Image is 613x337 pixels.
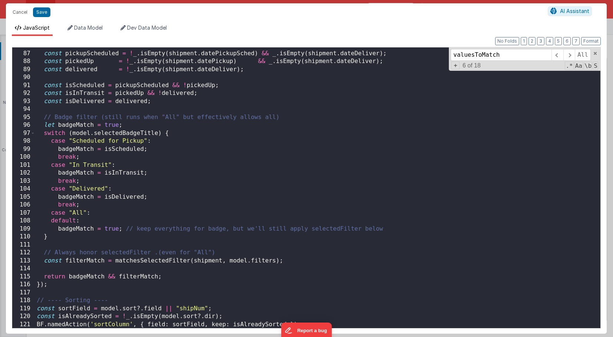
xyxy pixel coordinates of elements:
[12,82,35,90] div: 91
[451,49,551,61] input: Search for
[555,37,562,45] button: 5
[563,37,571,45] button: 6
[574,62,583,70] span: CaseSensitive Search
[12,209,35,217] div: 107
[12,66,35,74] div: 89
[12,225,35,233] div: 109
[12,249,35,257] div: 112
[12,169,35,177] div: 102
[548,6,592,16] button: AI Assistant
[12,265,35,273] div: 114
[12,313,35,321] div: 120
[12,241,35,249] div: 111
[12,161,35,169] div: 101
[12,257,35,265] div: 113
[12,289,35,297] div: 117
[537,37,544,45] button: 3
[12,137,35,145] div: 98
[23,24,50,31] span: JavaScript
[528,37,536,45] button: 2
[127,24,167,31] span: Dev Data Model
[12,281,35,289] div: 116
[12,233,35,241] div: 110
[12,98,35,106] div: 93
[451,62,460,69] span: Toggel Replace mode
[521,37,527,45] button: 1
[12,193,35,201] div: 105
[12,185,35,193] div: 104
[12,201,35,209] div: 106
[12,121,35,129] div: 96
[12,113,35,122] div: 95
[9,7,31,17] button: Cancel
[12,305,35,313] div: 119
[460,62,484,69] span: 6 of 18
[12,129,35,138] div: 97
[575,49,591,61] span: Alt-Enter
[565,62,573,70] span: RegExp Search
[12,145,35,153] div: 99
[33,7,50,17] button: Save
[12,177,35,185] div: 103
[12,105,35,113] div: 94
[12,217,35,225] div: 108
[584,62,592,70] span: Whole Word Search
[495,37,519,45] button: No Folds
[12,321,35,329] div: 121
[74,24,103,31] span: Data Model
[12,273,35,281] div: 115
[12,57,35,66] div: 88
[12,153,35,161] div: 100
[593,62,598,70] span: Search In Selection
[546,37,553,45] button: 4
[12,50,35,58] div: 87
[572,37,580,45] button: 7
[581,37,601,45] button: Format
[12,73,35,82] div: 90
[560,8,589,14] span: AI Assistant
[12,297,35,305] div: 118
[12,89,35,98] div: 92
